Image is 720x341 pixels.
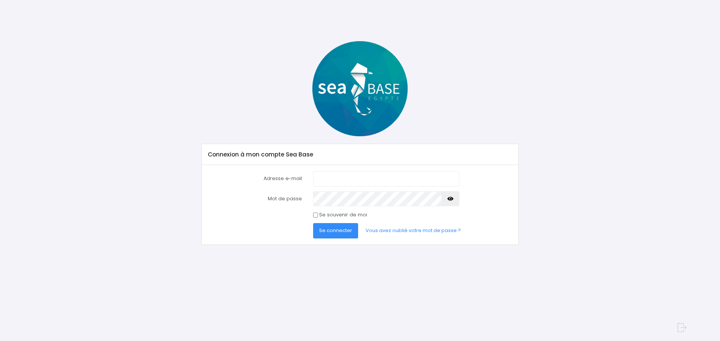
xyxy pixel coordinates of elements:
[319,211,367,219] label: Se souvenir de moi
[313,223,358,238] button: Se connecter
[360,223,467,238] a: Vous avez oublié votre mot de passe ?
[202,171,307,186] label: Adresse e-mail
[202,144,518,165] div: Connexion à mon compte Sea Base
[319,227,352,234] span: Se connecter
[202,191,307,206] label: Mot de passe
